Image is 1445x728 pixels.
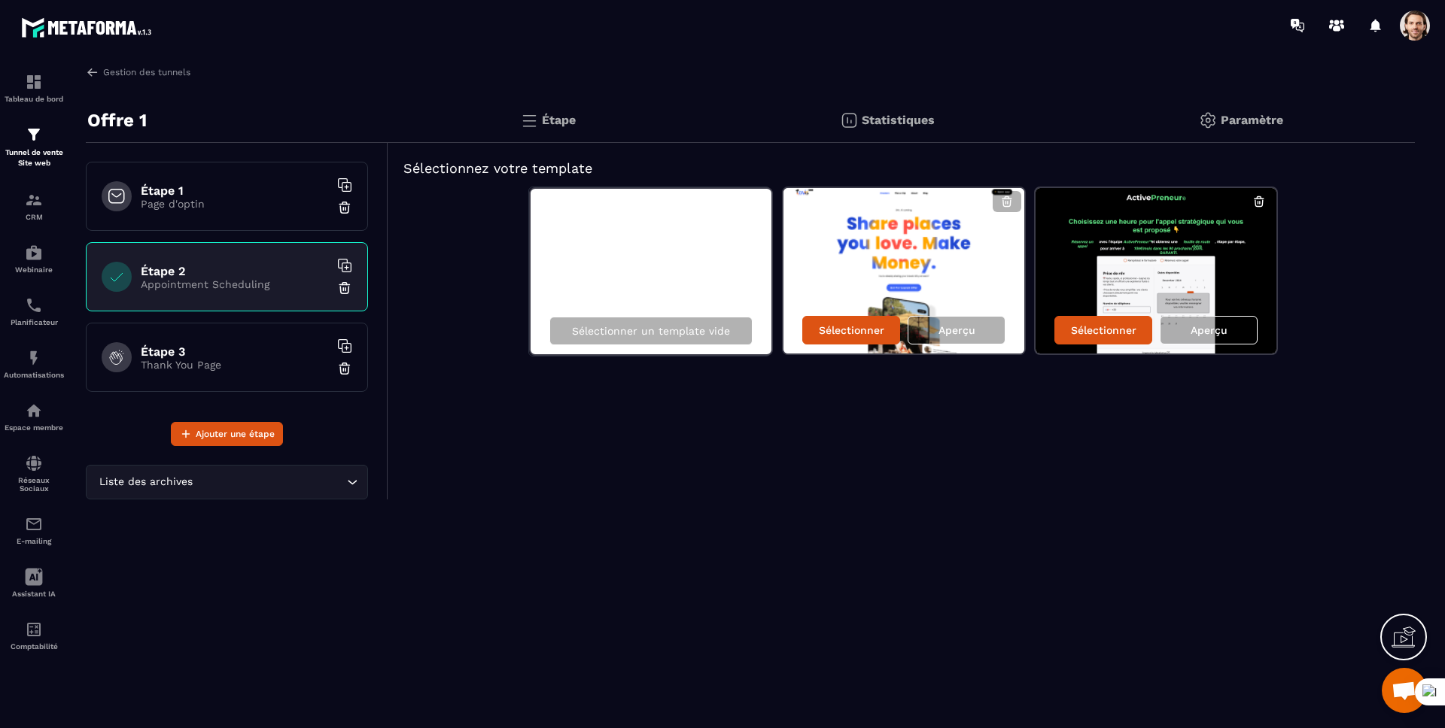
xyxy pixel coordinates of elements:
a: formationformationCRM [4,180,64,232]
p: Étape [542,113,576,127]
p: Sélectionner [1071,324,1136,336]
p: E-mailing [4,537,64,545]
a: accountantaccountantComptabilité [4,609,64,662]
a: automationsautomationsEspace membre [4,390,64,443]
a: social-networksocial-networkRéseaux Sociaux [4,443,64,504]
img: formation [25,126,43,144]
img: social-network [25,454,43,472]
p: Webinaire [4,265,64,274]
img: arrow [86,65,99,79]
img: automations [25,349,43,367]
img: setting-gr.5f69749f.svg [1199,111,1217,129]
p: Page d'optin [141,198,329,210]
img: bars.0d591741.svg [520,111,538,129]
p: Espace membre [4,423,64,432]
p: Thank You Page [141,359,329,371]
img: image [783,188,1024,353]
p: Appointment Scheduling [141,278,329,290]
p: Paramètre [1221,113,1283,127]
a: automationsautomationsAutomatisations [4,338,64,390]
p: Sélectionner un template vide [572,325,730,337]
a: Gestion des tunnels [86,65,190,79]
p: Aperçu [938,324,975,336]
p: Offre 1 [87,105,147,135]
p: Tunnel de vente Site web [4,147,64,168]
img: trash [337,200,352,215]
h5: Sélectionnez votre template [403,158,1400,179]
img: stats.20deebd0.svg [840,111,858,129]
p: Aperçu [1191,324,1227,336]
img: formation [25,191,43,209]
p: Statistiques [862,113,935,127]
p: Assistant IA [4,590,64,598]
a: schedulerschedulerPlanificateur [4,285,64,338]
p: Réseaux Sociaux [4,476,64,493]
img: automations [25,402,43,420]
div: Search for option [86,465,368,499]
img: logo [21,14,157,41]
img: email [25,515,43,533]
p: Planificateur [4,318,64,326]
a: automationsautomationsWebinaire [4,232,64,285]
img: trash [337,281,352,296]
input: Search for option [196,474,343,490]
p: Sélectionner [819,324,884,336]
img: scheduler [25,296,43,314]
span: Liste des archives [96,474,196,490]
p: CRM [4,213,64,221]
a: Assistant IA [4,557,64,609]
span: Ajouter une étape [196,426,275,441]
h6: Étape 3 [141,344,329,359]
p: Tableau de bord [4,95,64,103]
img: trash [337,361,352,376]
img: formation [25,73,43,91]
a: formationformationTableau de bord [4,62,64,114]
img: accountant [25,620,43,639]
h6: Étape 1 [141,184,329,198]
h6: Étape 2 [141,264,329,278]
a: emailemailE-mailing [4,504,64,557]
div: Mở cuộc trò chuyện [1382,668,1427,713]
img: automations [25,244,43,262]
button: Ajouter une étape [171,422,283,446]
a: formationformationTunnel de vente Site web [4,114,64,180]
p: Comptabilité [4,642,64,651]
img: image [1036,188,1276,353]
p: Automatisations [4,371,64,379]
